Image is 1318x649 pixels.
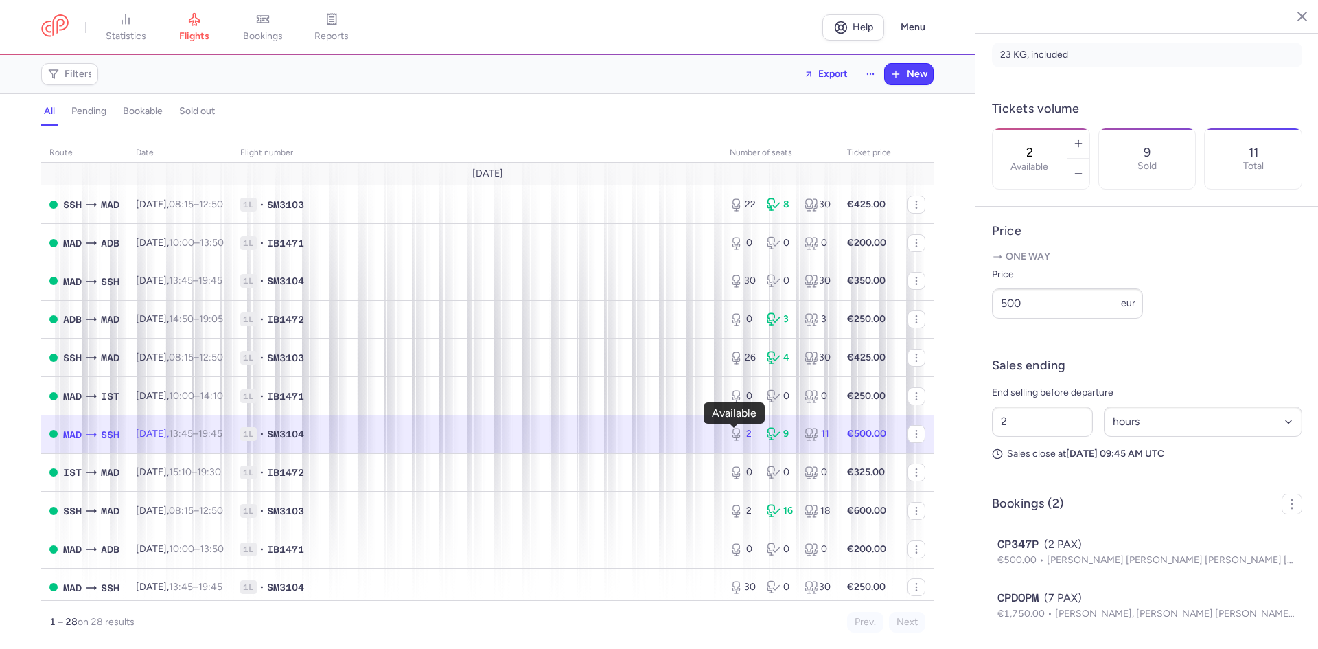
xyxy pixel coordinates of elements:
[472,168,503,179] span: [DATE]
[136,505,223,516] span: [DATE],
[160,12,229,43] a: flights
[169,275,193,286] time: 13:45
[41,143,128,163] th: route
[992,385,1302,401] p: End selling before departure
[853,22,873,32] span: Help
[730,427,756,441] div: 2
[49,616,78,628] strong: 1 – 28
[136,352,223,363] span: [DATE],
[805,389,831,403] div: 0
[847,237,886,249] strong: €200.00
[169,275,222,286] span: –
[267,274,304,288] span: SM3104
[730,274,756,288] div: 30
[730,466,756,479] div: 0
[106,30,146,43] span: statistics
[63,465,82,480] span: IST
[136,198,223,210] span: [DATE],
[101,542,119,557] span: ADB
[805,427,831,441] div: 11
[805,198,831,212] div: 30
[314,30,349,43] span: reports
[805,236,831,250] div: 0
[767,543,793,556] div: 0
[240,466,257,479] span: 1L
[1121,297,1135,309] span: eur
[259,427,264,441] span: •
[63,197,82,212] span: SSH
[847,612,883,633] button: Prev.
[240,312,257,326] span: 1L
[889,612,925,633] button: Next
[997,536,1297,553] div: (2 PAX)
[892,14,934,41] button: Menu
[767,504,793,518] div: 16
[71,105,106,117] h4: pending
[136,581,222,593] span: [DATE],
[805,580,831,594] div: 30
[767,312,793,326] div: 3
[169,390,223,402] span: –
[232,143,721,163] th: Flight number
[767,580,793,594] div: 0
[44,105,55,117] h4: all
[63,580,82,595] span: MAD
[805,312,831,326] div: 3
[1055,608,1313,619] span: [PERSON_NAME], [PERSON_NAME] [PERSON_NAME] (+5)
[847,581,886,593] strong: €250.00
[78,616,135,628] span: on 28 results
[41,14,69,40] a: CitizenPlane red outlined logo
[240,389,257,403] span: 1L
[240,580,257,594] span: 1L
[101,350,119,365] span: MAD
[767,389,793,403] div: 0
[1137,161,1157,172] p: Sold
[259,351,264,365] span: •
[63,236,82,251] span: MAD
[847,275,886,286] strong: €350.00
[839,143,899,163] th: Ticket price
[847,352,886,363] strong: €425.00
[169,352,223,363] span: –
[123,105,163,117] h4: bookable
[63,389,82,404] span: MAD
[259,504,264,518] span: •
[767,427,793,441] div: 9
[847,466,885,478] strong: €325.00
[1010,161,1048,172] label: Available
[101,465,119,480] span: MAD
[101,312,119,327] span: MAD
[200,390,223,402] time: 14:10
[169,428,193,440] time: 13:45
[63,274,82,289] span: MAD
[767,198,793,212] div: 8
[169,313,223,325] span: –
[169,505,223,516] span: –
[169,581,193,593] time: 13:45
[992,407,1093,437] input: ##
[847,313,886,325] strong: €250.00
[267,351,304,365] span: SM3103
[907,69,927,80] span: New
[200,237,224,249] time: 13:50
[805,466,831,479] div: 0
[767,351,793,365] div: 4
[229,12,297,43] a: bookings
[240,351,257,365] span: 1L
[169,352,194,363] time: 08:15
[101,274,119,289] span: SSH
[1066,448,1164,459] strong: [DATE] 09:45 AM UTC
[63,542,82,557] span: MAD
[267,580,304,594] span: SM3104
[179,105,215,117] h4: sold out
[259,198,264,212] span: •
[847,390,886,402] strong: €250.00
[767,236,793,250] div: 0
[101,197,119,212] span: MAD
[1144,146,1151,159] p: 9
[997,608,1055,619] span: €1,750.00
[818,69,848,79] span: Export
[136,275,222,286] span: [DATE],
[997,536,1297,568] button: CP347P(2 PAX)€500.00[PERSON_NAME] [PERSON_NAME] [PERSON_NAME] [PERSON_NAME]
[1249,146,1258,159] p: 11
